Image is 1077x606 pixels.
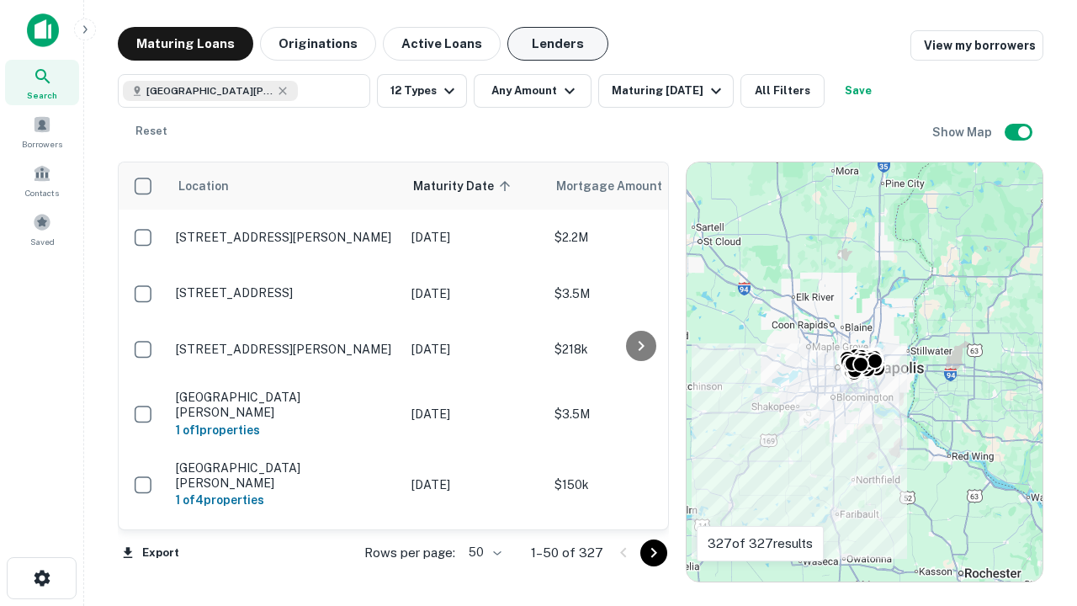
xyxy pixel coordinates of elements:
[403,162,546,210] th: Maturity Date
[531,543,603,563] p: 1–50 of 327
[612,81,726,101] div: Maturing [DATE]
[125,114,178,148] button: Reset
[5,109,79,154] a: Borrowers
[30,235,55,248] span: Saved
[546,162,731,210] th: Mortgage Amount
[411,284,538,303] p: [DATE]
[554,228,723,247] p: $2.2M
[910,30,1043,61] a: View my borrowers
[831,74,885,108] button: Save your search to get updates of matches that match your search criteria.
[5,206,79,252] a: Saved
[176,342,395,357] p: [STREET_ADDRESS][PERSON_NAME]
[118,540,183,566] button: Export
[176,491,395,509] h6: 1 of 4 properties
[993,417,1077,498] iframe: Chat Widget
[708,534,813,554] p: 327 of 327 results
[22,137,62,151] span: Borrowers
[146,83,273,98] span: [GEOGRAPHIC_DATA][PERSON_NAME], [GEOGRAPHIC_DATA], [GEOGRAPHIC_DATA]
[25,186,59,199] span: Contacts
[5,60,79,105] a: Search
[411,228,538,247] p: [DATE]
[507,27,608,61] button: Lenders
[118,27,253,61] button: Maturing Loans
[687,162,1043,582] div: 0 0
[554,340,723,359] p: $218k
[364,543,455,563] p: Rows per page:
[554,476,723,494] p: $150k
[176,285,395,300] p: [STREET_ADDRESS]
[556,176,684,196] span: Mortgage Amount
[176,390,395,420] p: [GEOGRAPHIC_DATA][PERSON_NAME]
[167,162,403,210] th: Location
[176,460,395,491] p: [GEOGRAPHIC_DATA][PERSON_NAME]
[27,88,57,102] span: Search
[176,421,395,439] h6: 1 of 1 properties
[5,157,79,203] a: Contacts
[740,74,825,108] button: All Filters
[554,405,723,423] p: $3.5M
[474,74,592,108] button: Any Amount
[598,74,734,108] button: Maturing [DATE]
[413,176,516,196] span: Maturity Date
[462,540,504,565] div: 50
[411,405,538,423] p: [DATE]
[932,123,995,141] h6: Show Map
[383,27,501,61] button: Active Loans
[178,176,229,196] span: Location
[260,27,376,61] button: Originations
[411,476,538,494] p: [DATE]
[640,540,667,566] button: Go to next page
[411,340,538,359] p: [DATE]
[176,230,395,245] p: [STREET_ADDRESS][PERSON_NAME]
[554,284,723,303] p: $3.5M
[27,13,59,47] img: capitalize-icon.png
[377,74,467,108] button: 12 Types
